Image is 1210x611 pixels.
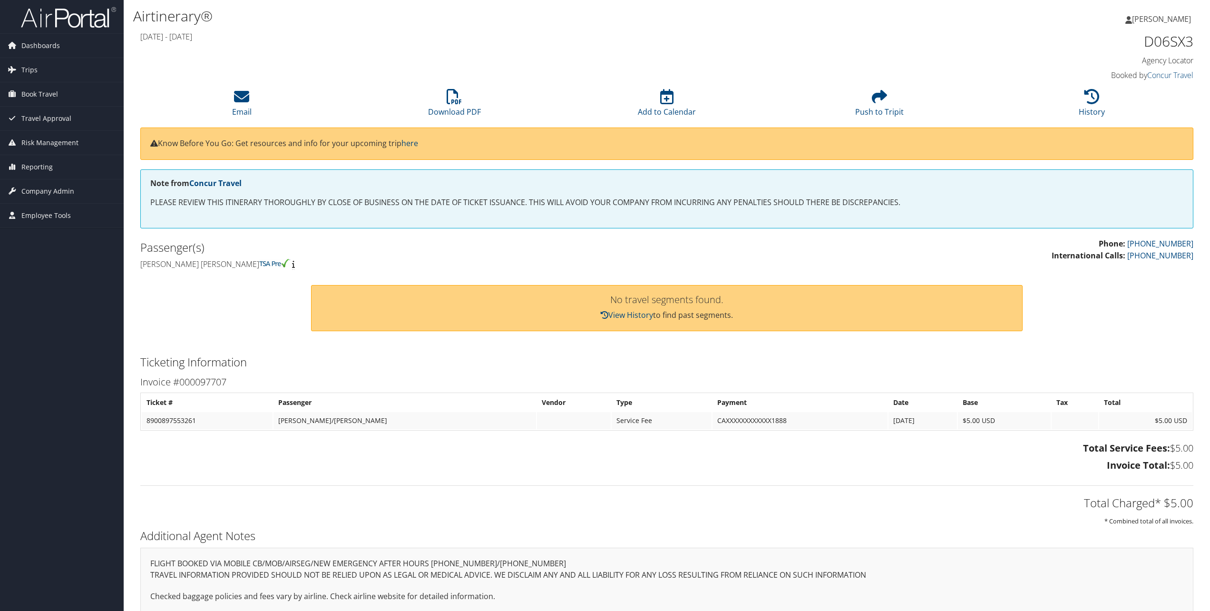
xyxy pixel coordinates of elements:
a: Email [232,94,252,117]
span: Reporting [21,155,53,179]
strong: Note from [150,178,242,188]
th: Tax [1052,394,1098,411]
td: CAXXXXXXXXXXXX1888 [712,412,888,429]
h4: Booked by [941,70,1193,80]
span: Employee Tools [21,204,71,227]
a: [PHONE_NUMBER] [1127,238,1193,249]
th: Type [612,394,712,411]
img: tsa-precheck.png [259,259,290,267]
p: Checked baggage policies and fees vary by airline. Check airline website for detailed information. [150,591,1183,603]
h4: [DATE] - [DATE] [140,31,927,42]
span: Travel Approval [21,107,71,130]
span: [PERSON_NAME] [1132,14,1191,24]
h3: $5.00 [140,442,1193,455]
h3: No travel segments found. [321,295,1013,305]
p: TRAVEL INFORMATION PROVIDED SHOULD NOT BE RELIED UPON AS LEGAL OR MEDICAL ADVICE. WE DISCLAIM ANY... [150,569,1183,581]
a: View History [601,310,653,320]
h4: Agency Locator [941,55,1193,66]
img: airportal-logo.png [21,6,116,29]
h2: Ticketing Information [140,354,1193,370]
h2: Total Charged* $5.00 [140,495,1193,511]
a: [PHONE_NUMBER] [1127,250,1193,261]
td: [DATE] [888,412,957,429]
p: to find past segments. [321,309,1013,322]
th: Date [888,394,957,411]
td: [PERSON_NAME]/[PERSON_NAME] [273,412,536,429]
span: Company Admin [21,179,74,203]
p: Know Before You Go: Get resources and info for your upcoming trip [150,138,1183,150]
a: History [1079,94,1105,117]
a: Add to Calendar [638,94,696,117]
span: Dashboards [21,34,60,58]
span: Book Travel [21,82,58,106]
th: Base [958,394,1051,411]
h1: D06SX3 [941,31,1193,51]
a: [PERSON_NAME] [1125,5,1200,33]
h3: $5.00 [140,459,1193,472]
td: $5.00 USD [958,412,1051,429]
h2: Passenger(s) [140,239,660,256]
a: Concur Travel [189,178,242,188]
h2: Additional Agent Notes [140,528,1193,544]
strong: Invoice Total: [1107,459,1170,472]
td: 8900897553261 [142,412,273,429]
th: Ticket # [142,394,273,411]
p: PLEASE REVIEW THIS ITINERARY THOROUGHLY BY CLOSE OF BUSINESS ON THE DATE OF TICKET ISSUANCE. THIS... [150,197,1183,209]
span: Trips [21,58,38,82]
a: here [401,138,418,148]
strong: Total Service Fees: [1083,442,1170,454]
a: Concur Travel [1147,70,1193,80]
th: Total [1099,394,1192,411]
th: Passenger [273,394,536,411]
strong: Phone: [1099,238,1125,249]
a: Download PDF [428,94,481,117]
span: Risk Management [21,131,78,155]
a: Push to Tripit [855,94,904,117]
h3: Invoice #000097707 [140,375,1193,389]
h4: [PERSON_NAME] [PERSON_NAME] [140,259,660,269]
td: $5.00 USD [1099,412,1192,429]
small: * Combined total of all invoices. [1104,517,1193,525]
th: Payment [712,394,888,411]
td: Service Fee [612,412,712,429]
th: Vendor [537,394,611,411]
strong: International Calls: [1052,250,1125,261]
h1: Airtinerary® [133,6,845,26]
